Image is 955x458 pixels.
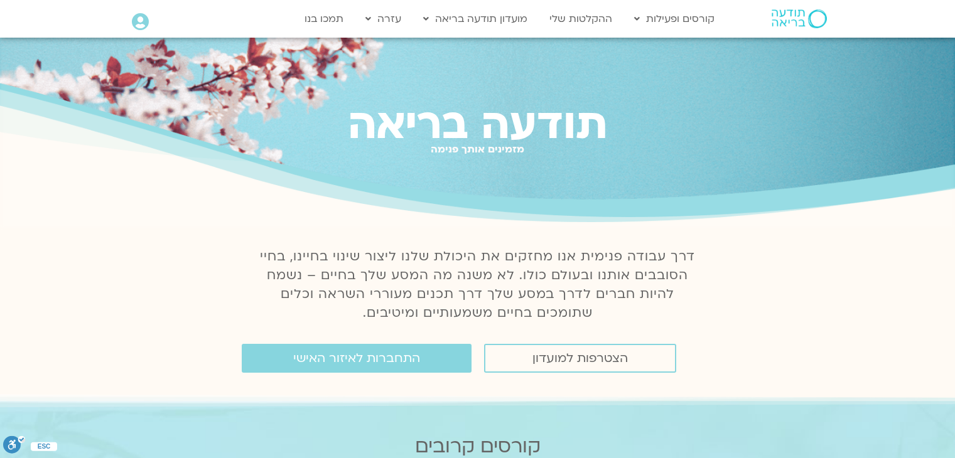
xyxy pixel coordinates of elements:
a: תמכו בנו [298,7,350,31]
a: קורסים ופעילות [628,7,721,31]
span: הצטרפות למועדון [532,351,628,365]
a: התחברות לאיזור האישי [242,344,472,373]
h2: קורסים קרובים [87,435,869,457]
img: תודעה בריאה [772,9,827,28]
a: הצטרפות למועדון [484,344,676,373]
p: דרך עבודה פנימית אנו מחזקים את היכולת שלנו ליצור שינוי בחיינו, בחיי הסובבים אותנו ובעולם כולו. לא... [253,247,703,322]
a: ההקלטות שלי [543,7,618,31]
span: התחברות לאיזור האישי [293,351,420,365]
a: מועדון תודעה בריאה [417,7,534,31]
a: עזרה [359,7,407,31]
